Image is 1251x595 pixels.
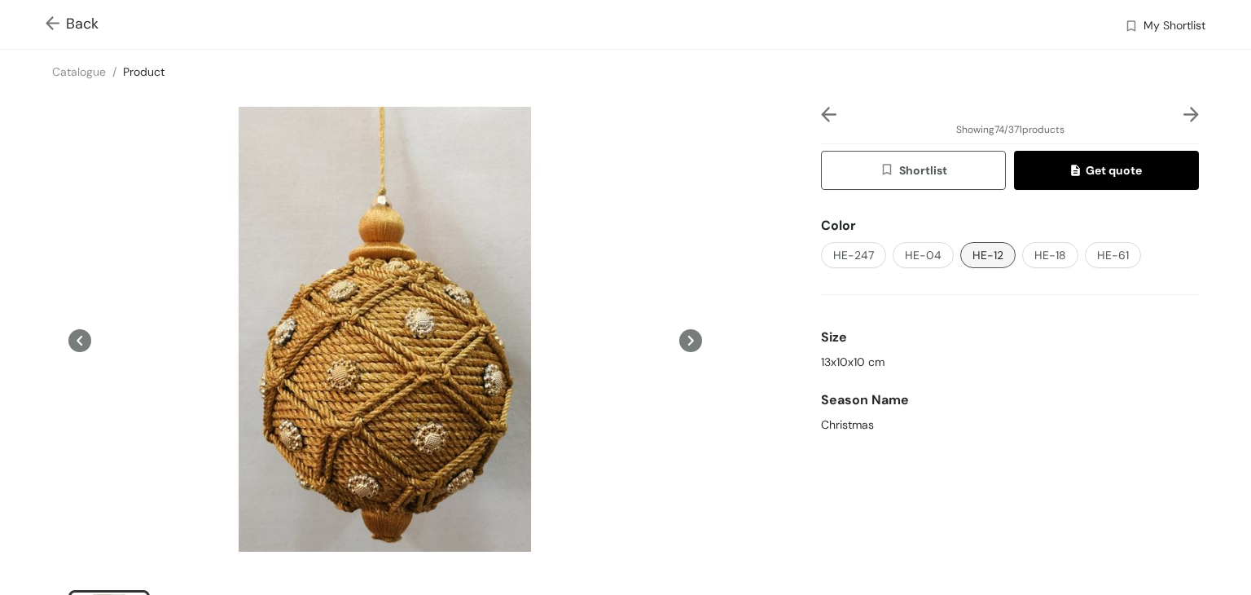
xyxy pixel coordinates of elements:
[1071,165,1085,179] img: quote
[1124,19,1139,36] img: wishlist
[821,354,1199,371] div: 13x10x10 cm
[821,209,1199,242] div: Color
[960,242,1016,268] button: HE-12
[972,246,1003,264] span: HE-12
[1022,242,1078,268] button: HE-18
[112,64,116,79] span: /
[956,122,1064,137] span: Showing 74 / 371 products
[123,64,165,79] a: Product
[1034,246,1066,264] span: HE-18
[1085,242,1141,268] button: HE-61
[1097,246,1129,264] span: HE-61
[1183,107,1199,122] img: right
[821,321,1199,354] div: Size
[893,242,954,268] button: HE-04
[46,16,66,33] img: Go back
[821,151,1006,190] button: wishlistShortlist
[821,416,1199,434] div: Christmas
[880,162,899,180] img: wishlist
[905,246,942,264] span: HE-04
[821,384,1199,416] div: Season Name
[821,107,836,122] img: left
[1014,151,1199,190] button: quoteGet quote
[46,13,99,35] span: Back
[821,242,886,268] button: HE-247
[52,64,106,79] a: Catalogue
[1071,161,1141,179] span: Get quote
[880,161,947,180] span: Shortlist
[833,246,874,264] span: HE-247
[1143,17,1205,37] span: My Shortlist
